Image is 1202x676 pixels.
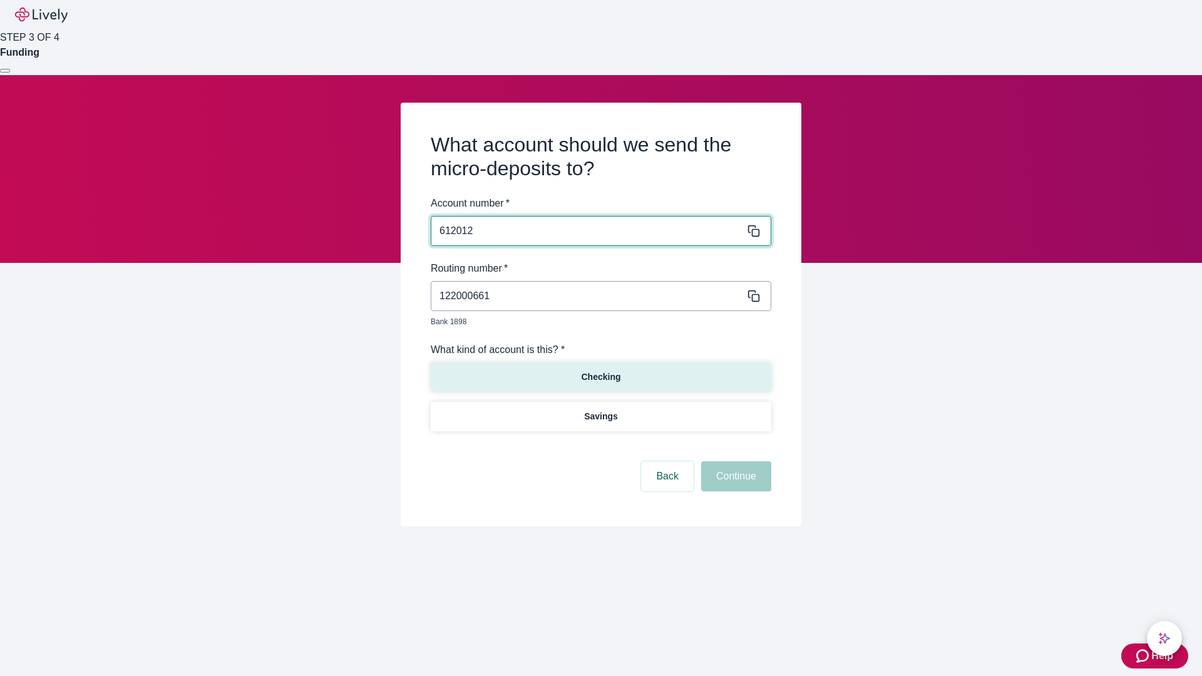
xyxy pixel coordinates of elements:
button: Copy message content to clipboard [745,287,763,305]
button: Copy message content to clipboard [745,222,763,240]
label: What kind of account is this? * [431,342,565,357]
button: Checking [431,362,771,392]
label: Routing number [431,261,508,276]
p: Bank 1898 [431,316,763,327]
h2: What account should we send the micro-deposits to? [431,133,771,181]
svg: Copy to clipboard [747,290,760,302]
svg: Zendesk support icon [1136,648,1151,663]
svg: Copy to clipboard [747,225,760,237]
span: Help [1151,648,1173,663]
img: Lively [15,8,68,23]
button: Back [641,461,694,491]
button: Zendesk support iconHelp [1121,643,1188,668]
button: Savings [431,402,771,431]
p: Checking [581,371,620,384]
label: Account number [431,196,510,211]
svg: Lively AI Assistant [1158,632,1171,645]
p: Savings [584,410,618,423]
button: chat [1147,621,1182,656]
